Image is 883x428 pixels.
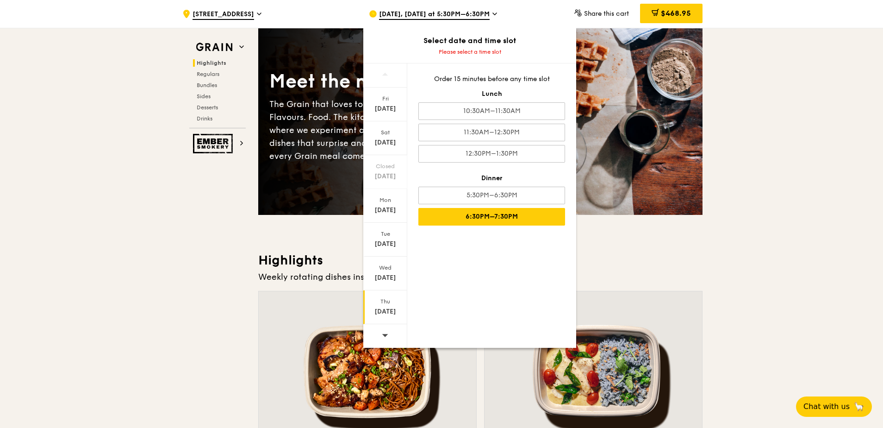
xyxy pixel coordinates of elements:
[365,273,406,283] div: [DATE]
[363,48,576,56] div: Please select a time slot
[258,252,703,269] h3: Highlights
[269,69,480,94] div: Meet the new Grain
[365,163,406,170] div: Closed
[418,174,565,183] div: Dinner
[365,172,406,181] div: [DATE]
[365,298,406,305] div: Thu
[197,82,217,88] span: Bundles
[661,9,691,18] span: $468.95
[584,10,629,18] span: Share this cart
[197,93,211,100] span: Sides
[418,75,565,84] div: Order 15 minutes before any time slot
[365,138,406,147] div: [DATE]
[418,102,565,120] div: 10:30AM–11:30AM
[197,115,212,122] span: Drinks
[193,134,236,153] img: Ember Smokery web logo
[418,208,565,226] div: 6:30PM–7:30PM
[197,60,226,66] span: Highlights
[258,271,703,283] div: Weekly rotating dishes inspired by flavours from around the world.
[365,307,406,316] div: [DATE]
[365,239,406,249] div: [DATE]
[197,71,219,77] span: Regulars
[193,39,236,56] img: Grain web logo
[418,124,565,141] div: 11:30AM–12:30PM
[365,104,406,113] div: [DATE]
[853,401,864,412] span: 🦙
[365,95,406,102] div: Fri
[418,187,565,204] div: 5:30PM–6:30PM
[796,397,872,417] button: Chat with us🦙
[418,145,565,163] div: 12:30PM–1:30PM
[193,10,254,20] span: [STREET_ADDRESS]
[365,264,406,271] div: Wed
[197,104,218,111] span: Desserts
[418,89,565,99] div: Lunch
[365,206,406,215] div: [DATE]
[379,10,490,20] span: [DATE], [DATE] at 5:30PM–6:30PM
[363,35,576,46] div: Select date and time slot
[803,401,850,412] span: Chat with us
[365,129,406,136] div: Sat
[269,98,480,163] div: The Grain that loves to play. With ingredients. Flavours. Food. The kitchen is our happy place, w...
[365,230,406,238] div: Tue
[365,196,406,204] div: Mon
